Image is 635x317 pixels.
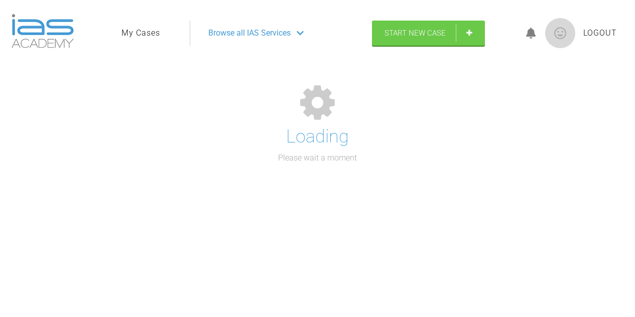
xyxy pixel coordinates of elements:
a: Logout [583,27,617,40]
h1: Loading [286,122,349,151]
span: Browse all IAS Services [208,27,291,40]
a: Start New Case [372,21,485,46]
p: Please wait a moment [278,151,357,165]
img: profile.png [545,18,575,48]
span: Start New Case [385,29,446,38]
img: logo-light.3e3ef733.png [12,14,74,48]
a: My Cases [121,27,160,40]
